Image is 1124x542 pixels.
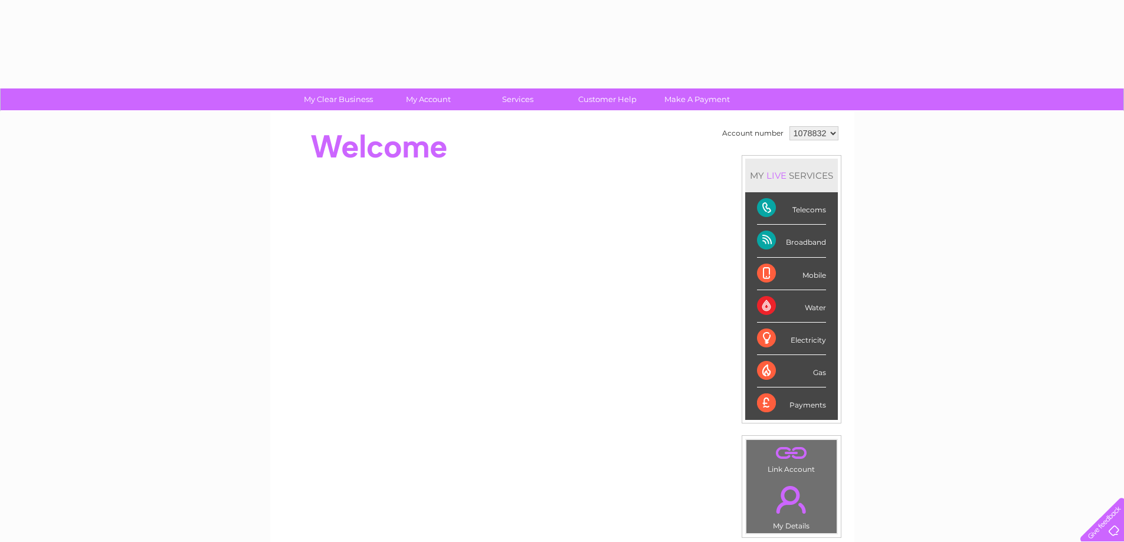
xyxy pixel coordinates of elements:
a: My Clear Business [290,88,387,110]
div: MY SERVICES [745,159,838,192]
td: Link Account [746,439,837,477]
div: Telecoms [757,192,826,225]
a: Services [469,88,566,110]
td: My Details [746,476,837,534]
a: Make A Payment [648,88,746,110]
a: My Account [379,88,477,110]
div: Electricity [757,323,826,355]
div: Water [757,290,826,323]
a: Customer Help [559,88,656,110]
a: . [749,479,834,520]
td: Account number [719,123,787,143]
div: Payments [757,387,826,419]
div: LIVE [764,170,789,181]
div: Mobile [757,258,826,290]
div: Broadband [757,225,826,257]
a: . [749,443,834,464]
div: Gas [757,355,826,387]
